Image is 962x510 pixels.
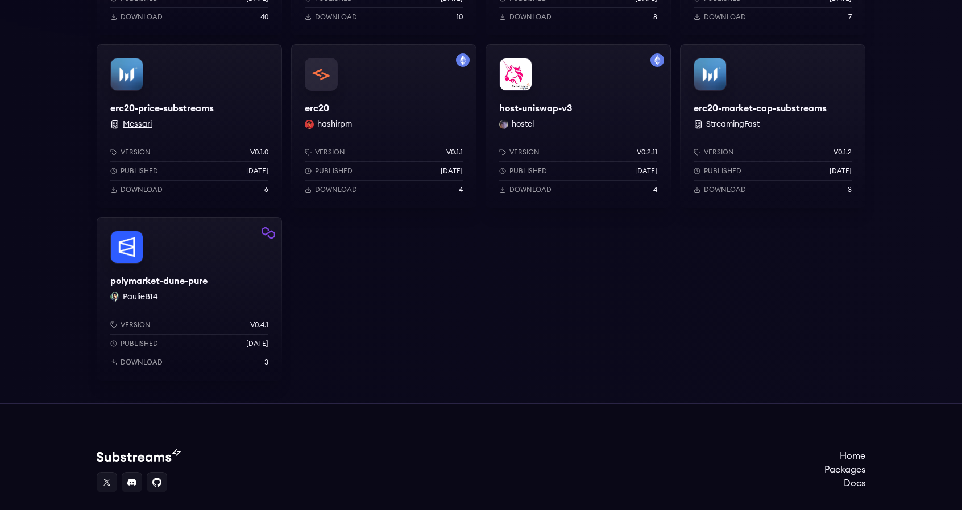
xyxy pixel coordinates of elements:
p: Download [509,12,552,22]
p: v0.1.1 [446,148,463,157]
p: Version [121,320,151,329]
button: Messari [123,119,152,130]
a: erc20-market-cap-substreamserc20-market-cap-substreams StreamingFastVersionv0.1.2Published[DATE]D... [680,44,865,208]
p: 10 [457,12,463,22]
p: Published [121,339,158,348]
p: Download [121,185,163,194]
p: Download [704,185,746,194]
img: Filter by mainnet network [456,53,470,67]
p: 6 [264,185,268,194]
p: v0.4.1 [250,320,268,329]
p: v0.1.0 [250,148,268,157]
p: [DATE] [246,166,268,175]
p: Download [121,12,163,22]
p: [DATE] [635,166,657,175]
p: 3 [848,185,852,194]
p: Published [704,166,741,175]
p: [DATE] [441,166,463,175]
a: Filter by mainnet networkhost-uniswap-v3host-uniswap-v3hostel hostelVersionv0.2.11Published[DATE]... [486,44,671,208]
button: StreamingFast [706,119,760,130]
p: Version [509,148,540,157]
p: Download [315,185,357,194]
p: Published [509,166,547,175]
img: Substream's logo [97,449,181,463]
button: PaulieB14 [123,291,158,303]
a: Filter by mainnet networkerc20erc20hashirpm hashirpmVersionv0.1.1Published[DATE]Download4 [291,44,476,208]
p: v0.2.11 [637,148,657,157]
p: Published [121,166,158,175]
p: Download [509,185,552,194]
a: Filter by polygon networkpolymarket-dune-purepolymarket-dune-purePaulieB14 PaulieB14Versionv0.4.1... [97,217,282,381]
p: 4 [459,185,463,194]
p: Download [121,358,163,367]
p: [DATE] [830,166,852,175]
p: 3 [264,358,268,367]
a: Docs [824,476,865,490]
a: Home [824,449,865,463]
p: [DATE] [246,339,268,348]
a: Packages [824,463,865,476]
p: v0.1.2 [834,148,852,157]
p: 7 [848,12,852,22]
p: Download [315,12,357,22]
img: Filter by mainnet network [650,53,664,67]
a: erc20-price-substreamserc20-price-substreams MessariVersionv0.1.0Published[DATE]Download6 [97,44,282,208]
button: hostel [512,119,534,130]
img: Filter by polygon network [262,226,275,240]
button: hashirpm [317,119,352,130]
p: 40 [260,12,268,22]
p: 8 [653,12,657,22]
p: 4 [653,185,657,194]
p: Version [121,148,151,157]
p: Version [315,148,345,157]
p: Published [315,166,353,175]
p: Download [704,12,746,22]
p: Version [704,148,734,157]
